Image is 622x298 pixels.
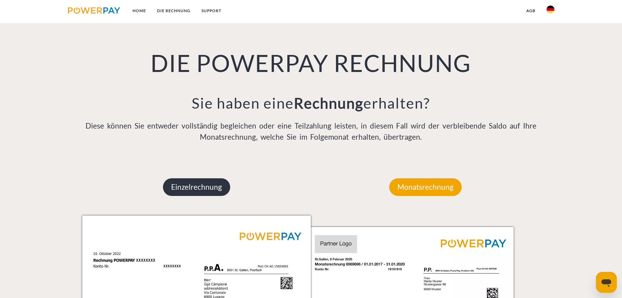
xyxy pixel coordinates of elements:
img: logo-powerpay.svg [68,7,120,14]
h1: DIE POWERPAY RECHNUNG [82,48,540,78]
p: Monatsrechnung [389,178,462,196]
b: Rechnung [294,94,363,112]
a: agb [521,5,541,17]
a: Home [127,5,152,17]
iframe: Schaltfläche zum Öffnen des Messaging-Fensters [596,272,617,293]
p: Diese können Sie entweder vollständig begleichen oder eine Teilzahlung leisten, in diesem Fall wi... [82,120,540,143]
a: DIE RECHNUNG [152,5,196,17]
img: de [547,6,554,13]
h3: Sie haben eine erhalten? [82,94,540,112]
a: SUPPORT [196,5,227,17]
p: Einzelrechnung [163,178,230,196]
